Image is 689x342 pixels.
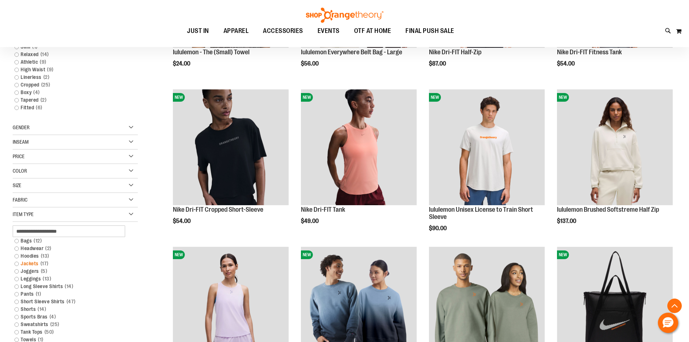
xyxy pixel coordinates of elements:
[13,197,27,203] span: Fabric
[310,23,347,39] a: EVENTS
[301,93,313,102] span: NEW
[187,23,209,39] span: JUST IN
[256,23,310,39] a: ACCESSORIES
[11,298,131,305] a: Short Sleeve Shirts47
[173,250,185,259] span: NEW
[11,104,131,111] a: Fitted6
[658,313,678,333] button: Hello, have a question? Let’s chat.
[11,305,131,313] a: Shorts14
[301,250,313,259] span: NEW
[173,48,250,56] a: lululemon - The (Small) Towel
[42,73,51,81] span: 2
[557,48,622,56] a: Nike Dri-FIT Fitness Tank
[11,73,131,81] a: Linerless2
[297,86,420,243] div: product
[11,89,131,96] a: Boxy4
[263,23,303,39] span: ACCESSORIES
[173,206,263,213] a: Nike Dri-FIT Cropped Short-Sleeve
[63,283,75,290] span: 14
[429,48,481,56] a: Nike Dri-FIT Half-Zip
[173,89,289,205] img: Nike Dri-FIT Cropped Short-Sleeve
[34,290,43,298] span: 1
[38,58,48,66] span: 9
[11,267,131,275] a: Joggers5
[301,60,320,67] span: $56.00
[13,153,25,159] span: Price
[11,321,131,328] a: Sweatshirts25
[11,237,131,245] a: Bags12
[11,245,131,252] a: Headwear2
[13,182,21,188] span: Size
[65,298,77,305] span: 47
[557,93,569,102] span: NEW
[553,86,676,243] div: product
[13,139,29,145] span: Inseam
[31,89,42,96] span: 4
[429,225,448,232] span: $90.00
[36,305,48,313] span: 14
[429,89,545,205] img: lululemon Unisex License to Train Short Sleeve
[11,260,131,267] a: Jackets17
[173,89,289,206] a: Nike Dri-FIT Cropped Short-SleeveNEW
[39,51,51,58] span: 14
[48,321,61,328] span: 25
[13,168,27,174] span: Color
[216,23,256,39] a: APPAREL
[224,23,249,39] span: APPAREL
[13,124,30,130] span: Gender
[11,66,131,73] a: High Waist9
[39,267,49,275] span: 5
[48,313,58,321] span: 4
[429,60,447,67] span: $87.00
[173,93,185,102] span: NEW
[301,48,402,56] a: lululemon Everywhere Belt Bag - Large
[398,23,462,39] a: FINAL PUSH SALE
[301,206,345,213] a: Nike Dri-FIT Tank
[39,81,52,89] span: 25
[45,66,55,73] span: 9
[318,23,340,39] span: EVENTS
[557,89,673,205] img: lululemon Brushed Softstreme Half Zip
[32,237,43,245] span: 12
[11,96,131,104] a: Tapered2
[173,60,191,67] span: $24.00
[354,23,391,39] span: OTF AT HOME
[667,299,682,313] button: Back To Top
[429,93,441,102] span: NEW
[11,328,131,336] a: Tank Tops50
[11,58,131,66] a: Athletic9
[169,86,292,243] div: product
[34,104,44,111] span: 6
[11,290,131,298] a: Pants1
[557,60,576,67] span: $54.00
[11,283,131,290] a: Long Sleeve Shirts14
[39,252,51,260] span: 13
[301,89,417,206] a: Nike Dri-FIT TankNEW
[11,313,131,321] a: Sports Bras4
[305,8,384,23] img: Shop Orangetheory
[173,218,192,224] span: $54.00
[39,96,48,104] span: 2
[301,218,320,224] span: $49.00
[429,206,533,220] a: lululemon Unisex License to Train Short Sleeve
[347,23,399,39] a: OTF AT HOME
[41,275,53,283] span: 13
[557,250,569,259] span: NEW
[43,245,53,252] span: 2
[11,81,131,89] a: Cropped25
[557,206,659,213] a: lululemon Brushed Softstreme Half Zip
[180,23,216,39] a: JUST IN
[405,23,454,39] span: FINAL PUSH SALE
[557,218,577,224] span: $137.00
[43,328,56,336] span: 50
[11,51,131,58] a: Relaxed14
[11,43,131,51] a: Slim1
[11,252,131,260] a: Hoodies13
[30,43,39,51] span: 1
[39,260,50,267] span: 17
[557,89,673,206] a: lululemon Brushed Softstreme Half ZipNEW
[429,89,545,206] a: lululemon Unisex License to Train Short SleeveNEW
[425,86,548,250] div: product
[301,89,417,205] img: Nike Dri-FIT Tank
[11,275,131,283] a: Leggings13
